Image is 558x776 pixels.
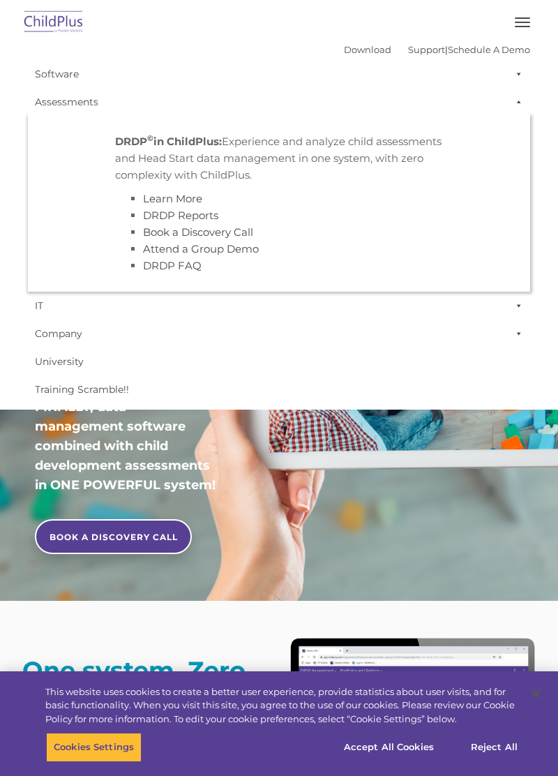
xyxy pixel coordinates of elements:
[143,209,218,222] a: DRDP Reports
[451,733,538,762] button: Reject All
[21,6,86,39] img: ChildPlus by Procare Solutions
[143,242,259,255] a: Attend a Group Demo
[28,375,530,403] a: Training Scramble!!
[35,519,192,554] a: BOOK A DISCOVERY CALL
[344,44,391,55] a: Download
[45,685,519,726] div: This website uses cookies to create a better user experience, provide statistics about user visit...
[344,44,530,55] font: |
[336,733,442,762] button: Accept All Cookies
[520,678,551,709] button: Close
[115,135,222,148] strong: DRDP in ChildPlus:
[28,88,530,116] a: Assessments
[28,60,530,88] a: Software
[147,133,153,143] sup: ©
[408,44,445,55] a: Support
[28,348,530,375] a: University
[28,292,530,320] a: IT
[22,655,246,717] strong: One system. Zero complexity.
[143,225,253,239] a: Book a Discovery Call
[143,192,202,205] a: Learn More
[35,399,216,493] span: FINALLY, data management software combined with child development assessments in ONE POWERFUL sys...
[143,259,202,272] a: DRDP FAQ
[28,320,530,348] a: Company
[115,133,443,184] p: Experience and analyze child assessments and Head Start data management in one system, with zero ...
[448,44,530,55] a: Schedule A Demo
[46,733,142,762] button: Cookies Settings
